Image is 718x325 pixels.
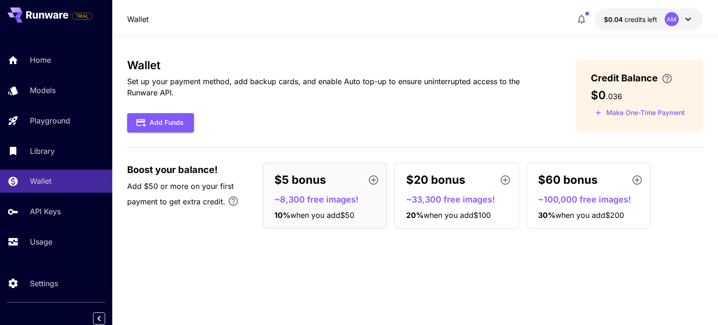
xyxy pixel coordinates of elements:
[274,210,290,220] span: 10 %
[30,145,55,157] p: Library
[127,59,546,72] h3: Wallet
[30,85,56,96] p: Models
[127,113,194,132] button: Add Funds
[591,88,606,102] span: $0
[127,163,218,177] span: Boost your balance!
[30,115,70,126] p: Playground
[538,193,646,206] p: ~100,000 free images!
[406,193,515,206] p: ~33,300 free images!
[30,236,52,247] p: Usage
[127,181,234,206] span: Add $50 or more on your first payment to get extra credit.
[30,175,51,187] p: Wallet
[127,14,149,25] nav: breadcrumb
[127,76,546,98] p: Set up your payment method, add backup cards, and enable Auto top-up to ensure uninterrupted acce...
[72,13,92,20] span: TRIAL
[274,193,383,206] p: ~8,300 free images!
[30,206,61,217] p: API Keys
[406,172,465,188] p: $20 bonus
[591,71,658,85] span: Credit Balance
[290,210,354,220] span: when you add $50
[424,210,491,220] span: when you add $100
[72,10,93,22] span: Add your payment card to enable full platform functionality.
[665,12,679,26] div: AM
[30,54,51,65] p: Home
[658,73,676,84] button: Enter your card details and choose an Auto top-up amount to avoid service interruptions. We'll au...
[406,210,424,220] span: 20 %
[595,8,703,30] button: $0.036AM
[30,278,58,289] p: Settings
[625,15,657,23] span: credits left
[604,15,625,23] span: $0.04
[555,210,624,220] span: when you add $200
[604,14,657,24] div: $0.036
[538,210,555,220] span: 30 %
[274,172,326,188] p: $5 bonus
[591,106,689,120] button: Make a one-time, non-recurring payment
[127,14,149,25] a: Wallet
[538,172,597,188] p: $60 bonus
[606,92,622,101] span: . 036
[93,312,105,325] button: Collapse sidebar
[224,192,243,210] button: Bonus applies only to your first payment, up to 30% on the first $1,000.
